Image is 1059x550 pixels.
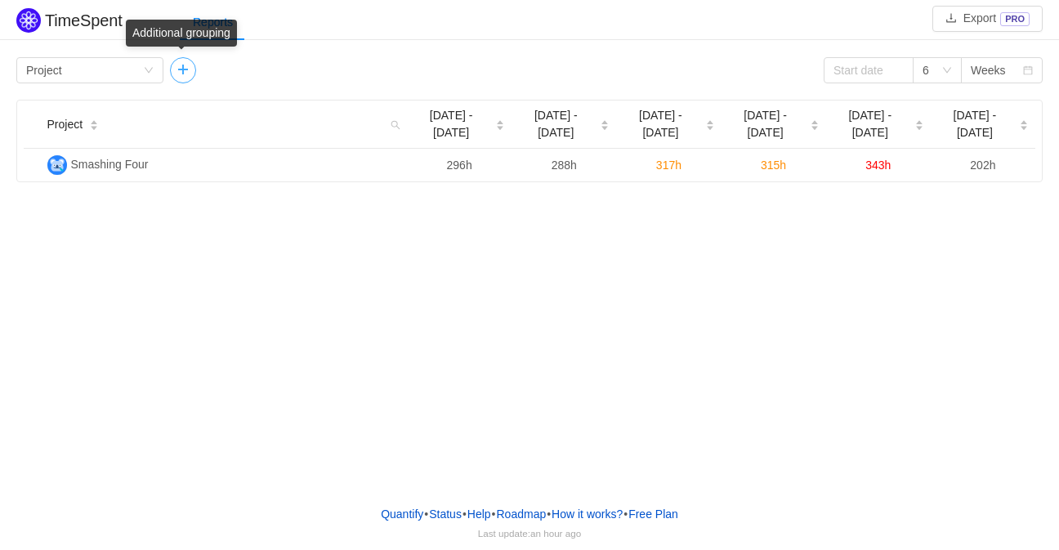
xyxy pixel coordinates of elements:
span: • [547,508,551,521]
div: Sort [1019,118,1029,129]
div: Sort [810,118,820,129]
span: 202h [970,159,995,172]
span: • [623,508,628,521]
i: icon: search [384,101,407,148]
div: Reports [180,4,246,41]
span: [DATE] - [DATE] [833,107,908,141]
button: icon: plus [170,57,196,83]
span: • [492,508,496,521]
i: icon: calendar [1023,65,1033,77]
span: an hour ago [530,528,581,539]
span: 315h [761,159,786,172]
span: 288h [552,159,577,172]
i: icon: caret-up [601,118,610,123]
i: icon: caret-down [601,124,610,129]
i: icon: caret-down [705,124,714,129]
span: 296h [447,159,472,172]
div: Sort [705,118,715,129]
i: icon: caret-up [1020,118,1029,123]
a: Help [467,502,492,526]
a: Quantify [380,502,424,526]
span: Project [47,116,83,133]
img: Quantify logo [16,8,41,33]
div: Weeks [971,58,1006,83]
span: • [462,508,467,521]
i: icon: caret-up [914,118,923,123]
i: icon: caret-up [810,118,819,123]
span: 343h [865,159,891,172]
h2: TimeSpent [45,11,123,29]
span: Smashing Four [71,158,149,171]
i: icon: caret-up [705,118,714,123]
i: icon: caret-down [90,124,99,129]
img: SF [47,155,67,175]
a: Roadmap [496,502,547,526]
input: Start date [824,57,914,83]
i: icon: caret-down [1020,124,1029,129]
i: icon: down [144,65,154,77]
span: [DATE] - [DATE] [518,107,593,141]
span: [DATE] - [DATE] [413,107,489,141]
i: icon: caret-down [496,124,505,129]
button: icon: downloadExportPRO [932,6,1043,32]
div: Additional grouping [126,20,237,47]
span: [DATE] - [DATE] [937,107,1012,141]
i: icon: caret-down [914,124,923,129]
span: • [424,508,428,521]
i: icon: down [942,65,952,77]
span: 317h [656,159,681,172]
div: 6 [923,58,929,83]
span: [DATE] - [DATE] [623,107,698,141]
button: Free Plan [628,502,679,526]
span: [DATE] - [DATE] [728,107,803,141]
button: How it works? [551,502,623,526]
div: Project [26,58,62,83]
i: icon: caret-up [90,118,99,123]
span: Last update: [478,528,581,539]
div: Sort [914,118,924,129]
i: icon: caret-down [810,124,819,129]
div: Sort [600,118,610,129]
a: Status [428,502,462,526]
div: Sort [89,118,99,129]
div: Sort [495,118,505,129]
i: icon: caret-up [496,118,505,123]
